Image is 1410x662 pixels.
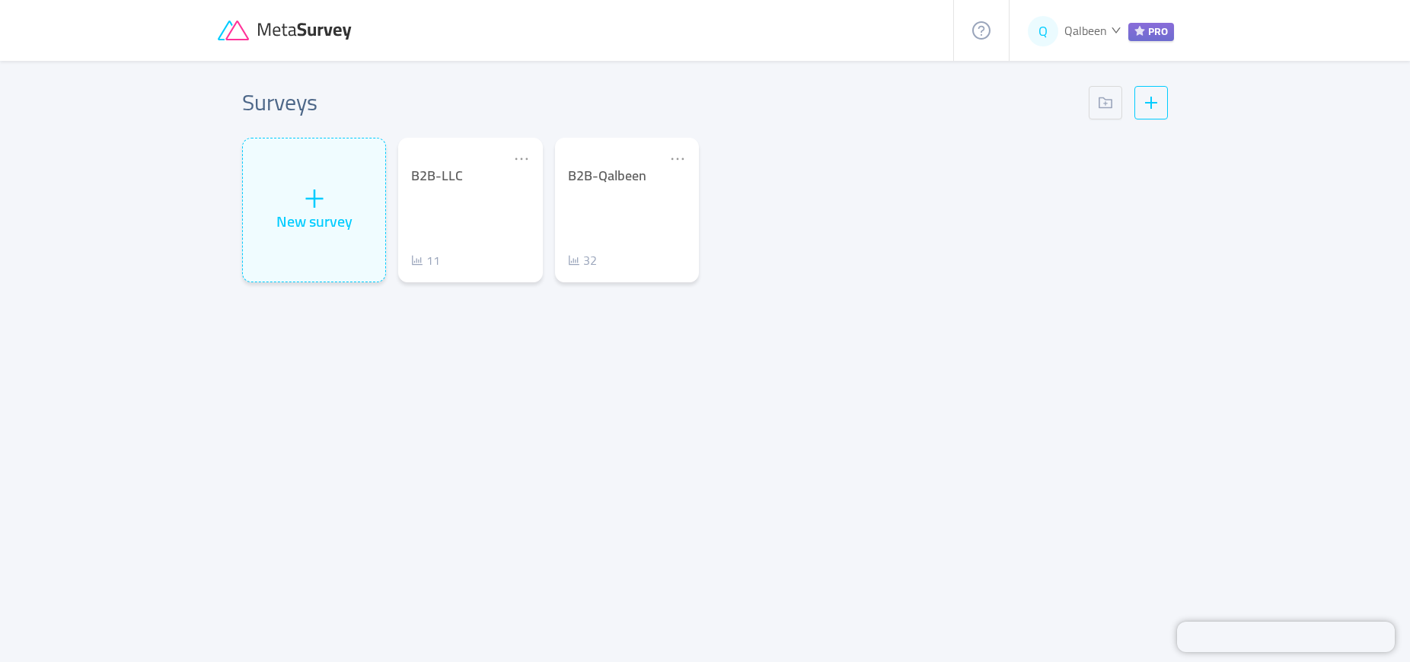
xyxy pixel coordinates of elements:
[1128,23,1174,41] span: PRO
[669,151,686,167] i: icon: ellipsis
[568,167,686,185] div: B2B-Qalbeen
[1134,26,1145,37] i: icon: star
[1089,86,1122,119] button: icon: folder-add
[398,138,542,282] a: B2B-LLCicon: bar-chart11
[1038,16,1048,46] span: Q
[1177,622,1395,652] iframe: Chatra live chat
[1064,19,1107,42] span: Qalbeen
[1134,86,1168,119] button: icon: plus
[242,138,386,282] div: icon: plusNew survey
[276,210,352,233] div: New survey
[568,254,580,266] i: icon: bar-chart
[1111,25,1121,35] i: icon: down
[513,151,530,167] i: icon: ellipsis
[242,85,317,119] h2: Surveys
[972,21,991,40] i: icon: question-circle
[411,167,529,185] div: B2B-LLC
[411,254,423,266] i: icon: bar-chart
[583,249,597,272] span: 32
[303,187,326,210] i: icon: plus
[555,138,699,282] a: B2B-Qalbeenicon: bar-chart32
[426,249,440,272] span: 11
[568,251,597,269] a: icon: bar-chart32
[411,251,440,269] a: icon: bar-chart11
